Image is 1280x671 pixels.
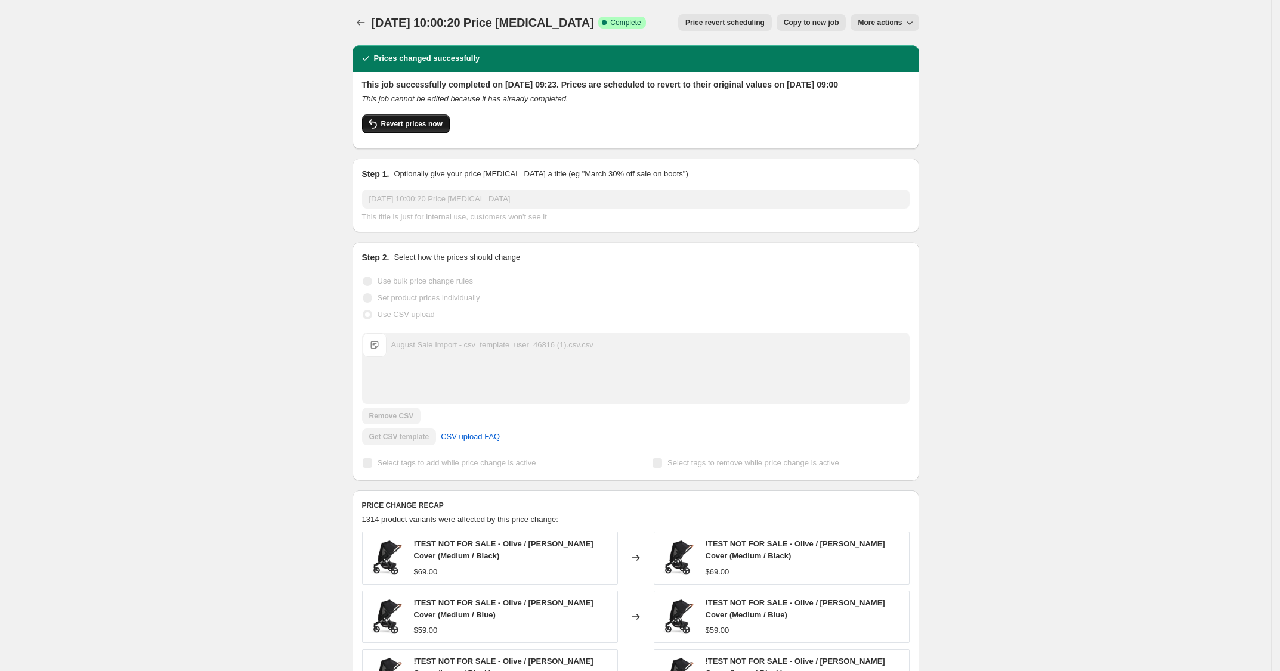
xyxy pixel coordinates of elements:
button: Copy to new job [777,14,846,31]
button: Price change jobs [353,14,369,31]
span: Use CSV upload [378,310,435,319]
div: $69.00 [414,566,438,578]
img: Ed_Co2021-11-16Productshoot12782_06d67afc-e053-4e29-8f89-fac7f3810424_80x.png [660,540,696,576]
span: !TEST NOT FOR SALE - Olive / [PERSON_NAME] Cover (Medium / Black) [706,539,885,560]
button: More actions [851,14,919,31]
button: Price revert scheduling [678,14,772,31]
span: !TEST NOT FOR SALE - Olive / [PERSON_NAME] Cover (Medium / Blue) [414,598,593,619]
p: Select how the prices should change [394,251,520,263]
button: Revert prices now [362,114,450,133]
div: $59.00 [706,625,729,636]
h2: Prices changed successfully [374,52,480,64]
span: Price revert scheduling [685,18,765,27]
h6: PRICE CHANGE RECAP [362,501,910,510]
span: More actions [858,18,902,27]
span: [DATE] 10:00:20 Price [MEDICAL_DATA] [372,16,594,29]
span: !TEST NOT FOR SALE - Olive / [PERSON_NAME] Cover (Medium / Black) [414,539,593,560]
span: 1314 product variants were affected by this price change: [362,515,558,524]
i: This job cannot be edited because it has already completed. [362,94,568,103]
input: 30% off holiday sale [362,190,910,209]
h2: This job successfully completed on [DATE] 09:23. Prices are scheduled to revert to their original... [362,79,910,91]
img: Ed_Co2021-11-16Productshoot12782_06d67afc-e053-4e29-8f89-fac7f3810424_80x.png [369,599,404,635]
span: This title is just for internal use, customers won't see it [362,212,547,221]
img: Ed_Co2021-11-16Productshoot12782_06d67afc-e053-4e29-8f89-fac7f3810424_80x.png [369,540,404,576]
span: !TEST NOT FOR SALE - Olive / [PERSON_NAME] Cover (Medium / Blue) [706,598,885,619]
div: $59.00 [414,625,438,636]
span: Set product prices individually [378,293,480,302]
h2: Step 1. [362,168,389,180]
a: CSV upload FAQ [434,427,507,446]
h2: Step 2. [362,251,389,263]
span: Revert prices now [381,119,443,129]
span: Select tags to add while price change is active [378,458,536,467]
img: Ed_Co2021-11-16Productshoot12782_06d67afc-e053-4e29-8f89-fac7f3810424_80x.png [660,599,696,635]
span: CSV upload FAQ [441,431,500,443]
span: Select tags to remove while price change is active [667,458,839,467]
div: $69.00 [706,566,729,578]
p: Optionally give your price [MEDICAL_DATA] a title (eg "March 30% off sale on boots") [394,168,688,180]
span: Use bulk price change rules [378,277,473,285]
span: Copy to new job [784,18,839,27]
span: Complete [610,18,641,27]
div: August Sale Import - csv_template_user_46816 (1).csv.csv [391,339,593,351]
